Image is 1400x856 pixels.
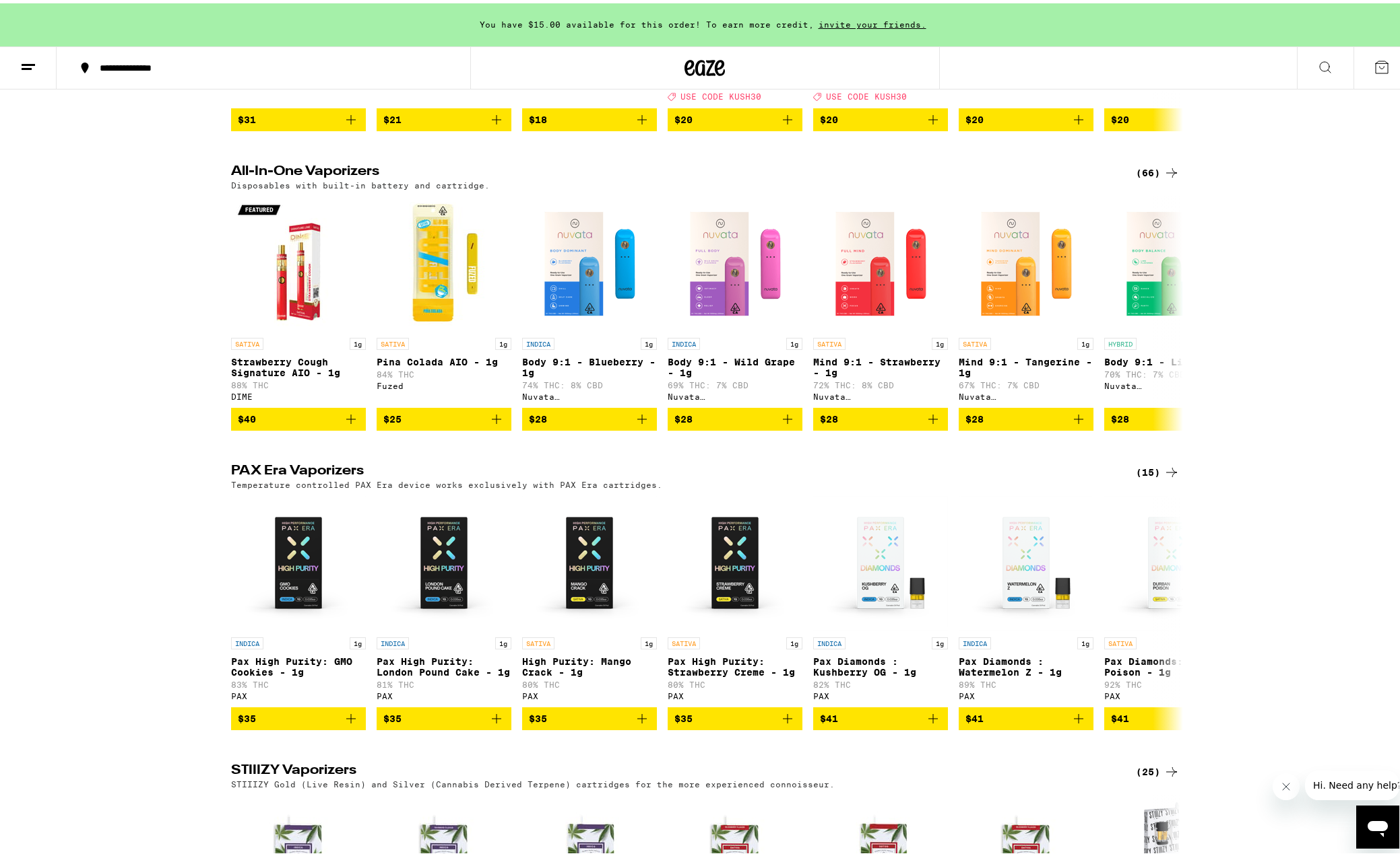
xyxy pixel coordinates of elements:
[377,404,511,427] button: Add to bag
[231,353,366,375] p: Strawberry Cough Signature AIO - 1g
[813,677,948,686] p: 82% THC
[1104,193,1239,404] a: Open page for Body 9:1 - Lime - 1g from Nuvata (CA)
[668,493,802,627] img: PAX - Pax High Purity: Strawberry Creme - 1g
[231,493,366,627] img: PAX - Pax High Purity: GMO Cookies - 1g
[231,105,366,128] button: Add to bag
[377,378,511,387] div: Fuzed
[1136,461,1180,477] a: (15)
[522,378,657,386] p: 74% THC: 8% CBD
[1356,802,1399,845] iframe: Button to launch messaging window
[668,193,802,328] img: Nuvata (CA) - Body 9:1 - Wild Grape - 1g
[377,677,511,686] p: 81% THC
[959,105,1093,128] button: Add to bag
[377,193,511,328] img: Fuzed - Pina Colada AIO - 1g
[814,17,931,26] span: invite your friends.
[377,634,409,646] p: INDICA
[786,634,802,646] p: 1g
[1136,760,1180,777] a: (25)
[522,704,657,727] button: Add to bag
[959,193,1093,328] img: Nuvata (CA) - Mind 9:1 - Tangerine - 1g
[231,193,366,328] img: DIME - Strawberry Cough Signature AIO - 1g
[674,710,693,721] span: $35
[377,688,511,697] div: PAX
[813,389,948,398] div: Nuvata ([GEOGRAPHIC_DATA])
[674,411,693,421] span: $28
[522,493,657,704] a: Open page for High Purity: Mango Crack - 1g from PAX
[377,193,511,404] a: Open page for Pina Colada AIO - 1g from Fuzed
[1111,411,1129,421] span: $28
[529,710,547,721] span: $35
[231,704,366,727] button: Add to bag
[231,162,1114,178] h2: All-In-One Vaporizers
[1104,353,1239,364] p: Body 9:1 - Lime - 1g
[668,193,802,404] a: Open page for Body 9:1 - Wild Grape - 1g from Nuvata (CA)
[522,634,554,646] p: SATIVA
[8,9,97,20] span: Hi. Need any help?
[231,477,662,486] p: Temperature controlled PAX Era device works exclusively with PAX Era cartridges.
[813,493,948,704] a: Open page for Pax Diamonds : Kushberry OG - 1g from PAX
[377,353,511,364] p: Pina Colada AIO - 1g
[1104,367,1239,376] p: 70% THC: 7% CBD
[668,688,802,697] div: PAX
[231,777,835,785] p: STIIIZY Gold (Live Resin) and Silver (Cannabis Derived Terpene) cartridges for the more experienc...
[959,688,1093,697] div: PAX
[668,653,802,674] p: Pax High Purity: Strawberry Creme - 1g
[668,389,802,398] div: Nuvata ([GEOGRAPHIC_DATA])
[1104,193,1239,328] img: Nuvata (CA) - Body 9:1 - Lime - 1g
[1104,653,1239,674] p: Pax Diamonds: Durban Poison - 1g
[641,634,657,646] p: 1g
[813,704,948,727] button: Add to bag
[1273,770,1300,797] iframe: Close message
[529,111,547,122] span: $18
[522,493,657,627] img: PAX - High Purity: Mango Crack - 1g
[826,90,907,98] span: USE CODE KUSH30
[529,411,547,421] span: $28
[813,353,948,375] p: Mind 9:1 - Strawberry - 1g
[231,178,490,186] p: Disposables with built-in battery and cartridge.
[231,653,366,674] p: Pax High Purity: GMO Cookies - 1g
[350,334,366,347] p: 1g
[522,193,657,404] a: Open page for Body 9:1 - Blueberry - 1g from Nuvata (CA)
[813,493,948,627] img: PAX - Pax Diamonds : Kushberry OG - 1g
[522,193,657,328] img: Nuvata (CA) - Body 9:1 - Blueberry - 1g
[231,404,366,427] button: Add to bag
[813,105,948,128] button: Add to bag
[959,334,991,347] p: SATIVA
[965,111,984,122] span: $20
[377,704,511,727] button: Add to bag
[231,378,366,386] p: 88% THC
[959,704,1093,727] button: Add to bag
[1104,677,1239,686] p: 92% THC
[668,677,802,686] p: 80% THC
[959,193,1093,404] a: Open page for Mind 9:1 - Tangerine - 1g from Nuvata (CA)
[959,677,1093,686] p: 89% THC
[668,334,700,347] p: INDICA
[820,111,838,122] span: $20
[1305,767,1399,797] iframe: Message from company
[377,367,511,376] p: 84% THC
[1136,162,1180,178] a: (66)
[522,404,657,427] button: Add to bag
[1104,404,1239,427] button: Add to bag
[350,634,366,646] p: 1g
[1104,493,1239,704] a: Open page for Pax Diamonds: Durban Poison - 1g from PAX
[813,688,948,697] div: PAX
[668,493,802,704] a: Open page for Pax High Purity: Strawberry Creme - 1g from PAX
[231,193,366,404] a: Open page for Strawberry Cough Signature AIO - 1g from DIME
[522,688,657,697] div: PAX
[959,404,1093,427] button: Add to bag
[231,760,1114,777] h2: STIIIZY Vaporizers
[238,710,256,721] span: $35
[813,653,948,674] p: Pax Diamonds : Kushberry OG - 1g
[1104,634,1137,646] p: SATIVA
[641,334,657,347] p: 1g
[377,493,511,627] img: PAX - Pax High Purity: London Pound Cake - 1g
[668,353,802,375] p: Body 9:1 - Wild Grape - 1g
[1111,710,1129,721] span: $41
[1104,334,1137,347] p: HYBRID
[932,634,948,646] p: 1g
[383,111,402,122] span: $21
[1104,378,1239,387] div: Nuvata ([GEOGRAPHIC_DATA])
